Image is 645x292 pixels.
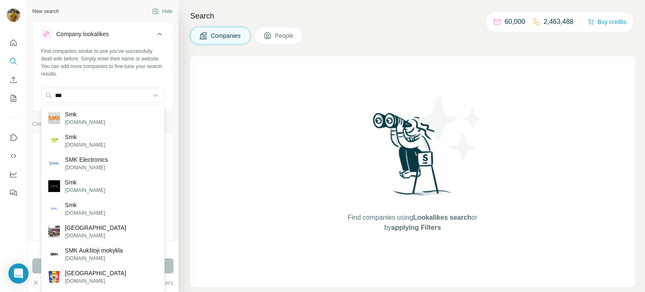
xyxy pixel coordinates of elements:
[65,178,105,187] p: Smk
[65,209,105,217] p: [DOMAIN_NAME]
[544,17,574,27] p: 2,463,488
[48,135,60,147] img: Smk
[33,135,173,158] button: Company
[7,91,20,106] button: My lists
[65,155,108,164] p: SMK Electronics
[211,32,241,40] span: Companies
[65,118,105,126] p: [DOMAIN_NAME]
[7,72,20,87] button: Enrich CSV
[7,8,20,22] img: Avatar
[7,54,20,69] button: Search
[7,148,20,163] button: Use Surfe API
[48,271,60,283] img: SMK Negeri 4 Malang
[65,224,126,232] p: [GEOGRAPHIC_DATA]
[65,141,105,149] p: [DOMAIN_NAME]
[65,110,105,118] p: Smk
[65,269,126,277] p: [GEOGRAPHIC_DATA]
[146,5,178,18] button: Hide
[8,263,29,284] div: Open Intercom Messenger
[32,279,56,287] button: Clear
[48,158,60,169] img: SMK Electronics
[56,30,109,38] div: Company lookalikes
[65,133,105,141] p: Smk
[32,120,173,128] p: Company information
[7,167,20,182] button: Dashboard
[48,112,60,124] img: Smk
[7,185,20,200] button: Feedback
[65,187,105,194] p: [DOMAIN_NAME]
[505,17,525,27] p: 60,000
[65,246,123,255] p: SMK Aukštoji mokykla
[413,214,472,221] span: Lookalikes search
[48,226,60,237] img: SMK Negeri 56 Jakarta
[345,213,480,233] span: Find companies using or by
[48,205,60,212] img: Smk
[587,16,627,28] button: Buy credits
[65,255,123,262] p: [DOMAIN_NAME]
[48,248,60,260] img: SMK Aukštoji mokykla
[65,232,126,239] p: [DOMAIN_NAME]
[32,8,59,15] div: New search
[391,224,441,231] span: applying Filters
[190,10,635,22] h4: Search
[65,201,105,209] p: Smk
[48,180,60,192] img: Smk
[65,277,126,285] p: [DOMAIN_NAME]
[33,24,173,47] button: Company lookalikes
[275,32,294,40] span: People
[7,130,20,145] button: Use Surfe on LinkedIn
[413,90,488,166] img: Surfe Illustration - Stars
[7,35,20,50] button: Quick start
[41,47,165,78] div: Find companies similar to one you've successfully dealt with before. Simply enter their name or w...
[369,110,456,204] img: Surfe Illustration - Woman searching with binoculars
[65,164,108,171] p: [DOMAIN_NAME]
